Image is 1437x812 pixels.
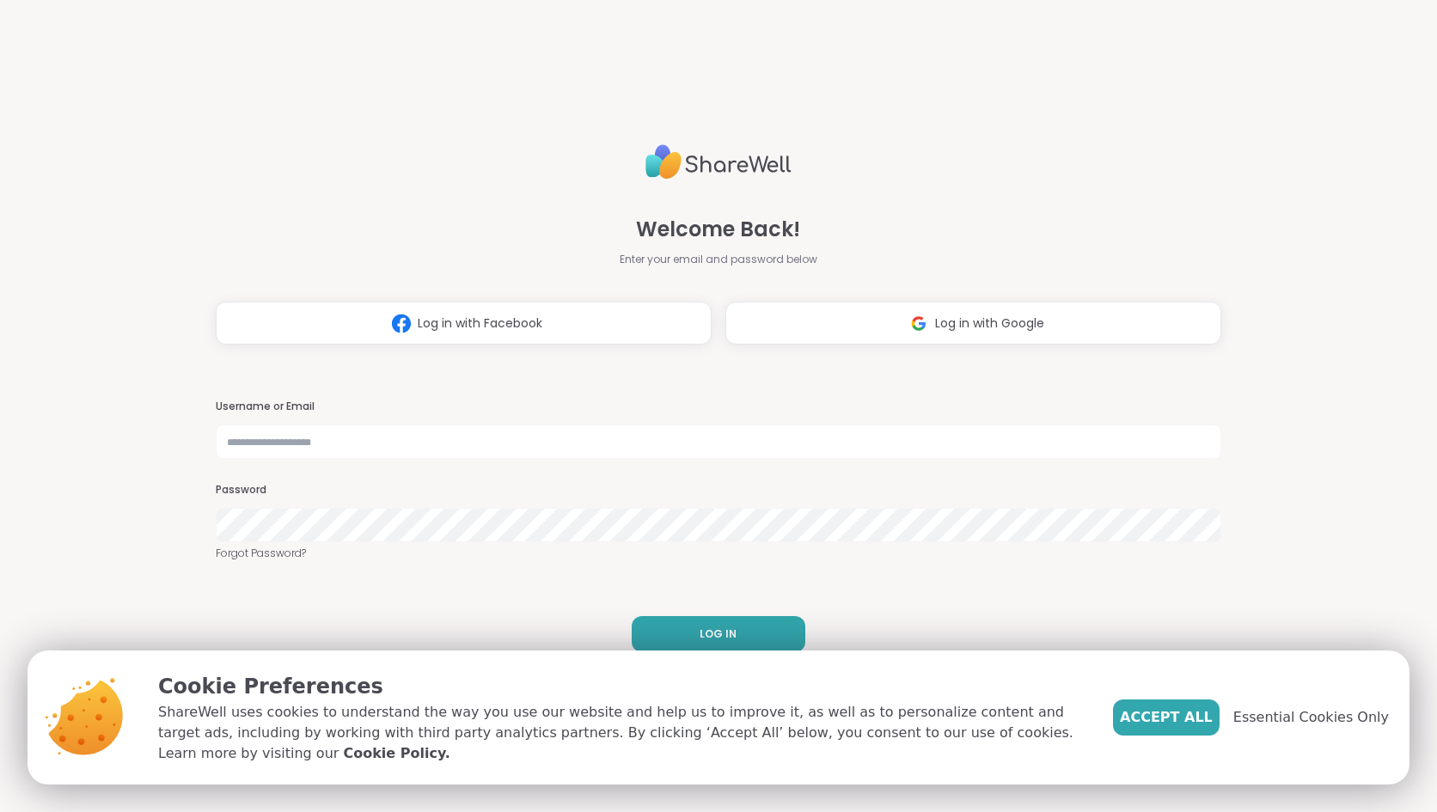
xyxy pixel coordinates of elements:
[385,308,418,339] img: ShareWell Logomark
[700,626,737,642] span: LOG IN
[1233,707,1389,728] span: Essential Cookies Only
[935,314,1044,333] span: Log in with Google
[725,302,1221,345] button: Log in with Google
[632,616,805,652] button: LOG IN
[158,702,1085,764] p: ShareWell uses cookies to understand the way you use our website and help us to improve it, as we...
[636,214,800,245] span: Welcome Back!
[216,302,712,345] button: Log in with Facebook
[1120,707,1213,728] span: Accept All
[158,671,1085,702] p: Cookie Preferences
[620,252,817,267] span: Enter your email and password below
[343,743,449,764] a: Cookie Policy.
[216,546,1221,561] a: Forgot Password?
[645,137,792,186] img: ShareWell Logo
[1113,699,1220,736] button: Accept All
[216,400,1221,414] h3: Username or Email
[216,483,1221,498] h3: Password
[902,308,935,339] img: ShareWell Logomark
[418,314,542,333] span: Log in with Facebook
